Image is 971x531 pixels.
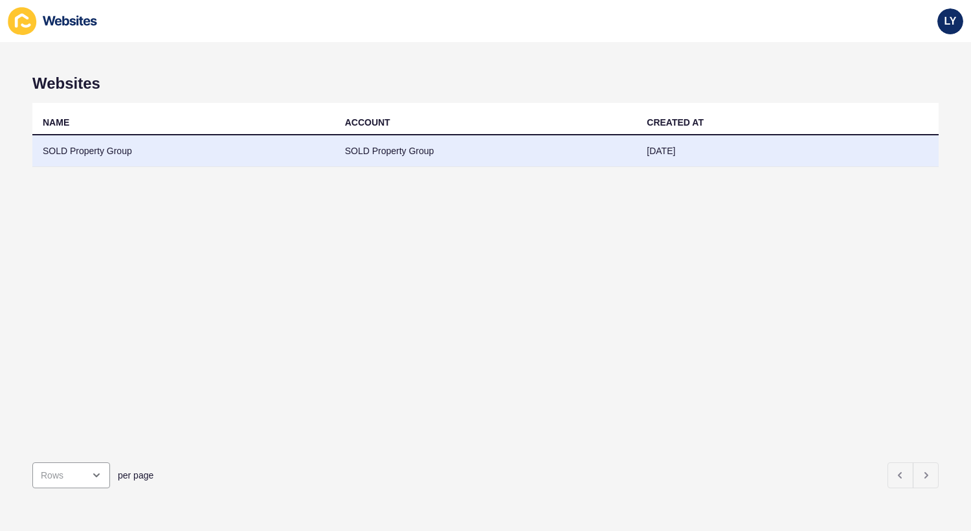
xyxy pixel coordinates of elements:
[345,116,390,129] div: ACCOUNT
[32,74,939,93] h1: Websites
[335,135,637,167] td: SOLD Property Group
[43,116,69,129] div: NAME
[118,469,153,482] span: per page
[636,135,939,167] td: [DATE]
[32,135,335,167] td: SOLD Property Group
[32,462,110,488] div: open menu
[944,15,957,28] span: LY
[647,116,704,129] div: CREATED AT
